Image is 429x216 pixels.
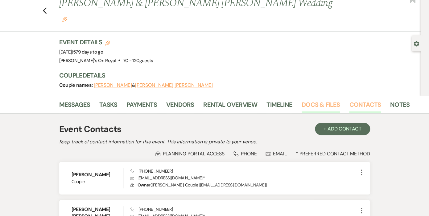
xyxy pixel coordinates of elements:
[414,40,419,46] button: Open lead details
[59,82,94,88] span: Couple names:
[130,168,173,174] span: [PHONE_NUMBER]
[166,100,194,113] a: Vendors
[302,100,340,113] a: Docs & Files
[59,123,122,136] h1: Event Contacts
[94,82,213,88] span: &
[130,206,173,212] span: [PHONE_NUMBER]
[155,150,225,157] div: Planning Portal Access
[72,49,103,55] span: |
[315,123,370,135] button: + Add Contact
[73,49,103,55] span: 579 days to go
[349,100,381,113] a: Contacts
[94,83,132,88] button: [PERSON_NAME]
[390,100,410,113] a: Notes
[123,58,153,64] span: 70 - 120 guests
[130,182,358,188] p: ( [PERSON_NAME] | Couple | [EMAIL_ADDRESS][DOMAIN_NAME] )
[72,171,123,178] h6: [PERSON_NAME]
[266,100,292,113] a: Timeline
[59,49,103,55] span: [DATE]
[59,58,116,64] span: [PERSON_NAME]'s On Royal
[266,150,287,157] div: Email
[59,150,370,157] div: * Preferred Contact Method
[59,100,90,113] a: Messages
[126,100,157,113] a: Payments
[59,138,370,146] h2: Keep track of contact information for this event. This information is private to your venue.
[203,100,257,113] a: Rental Overview
[72,178,123,185] span: Couple
[62,16,67,22] button: Edit
[99,100,117,113] a: Tasks
[130,174,358,181] p: [EMAIL_ADDRESS][DOMAIN_NAME] *
[135,83,213,88] button: [PERSON_NAME] [PERSON_NAME]
[59,38,153,46] h3: Event Details
[59,71,405,80] h3: Couple Details
[138,182,151,188] span: Owner
[233,150,257,157] div: Phone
